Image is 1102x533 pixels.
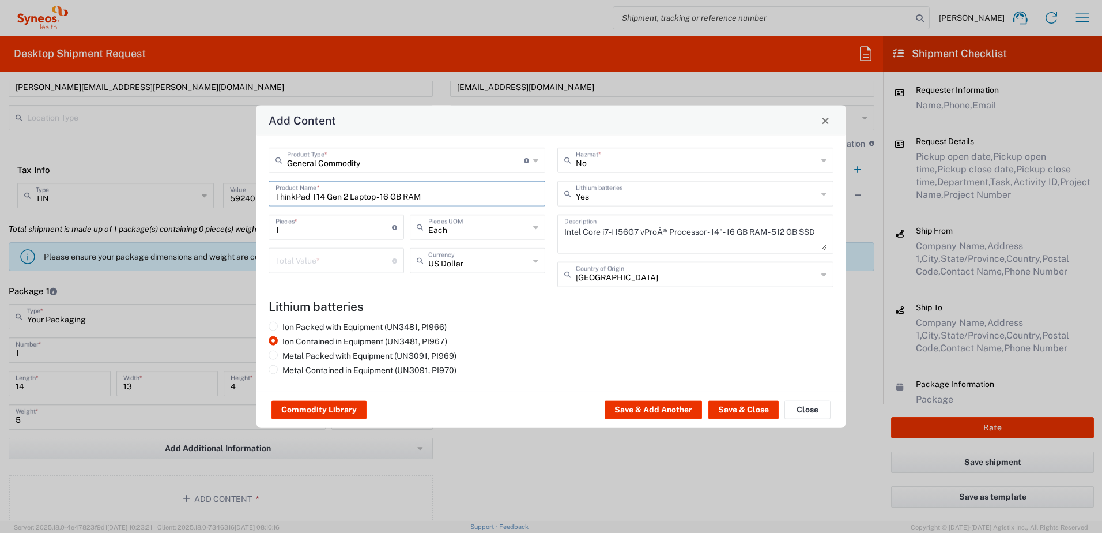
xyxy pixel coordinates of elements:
h4: Lithium batteries [269,299,833,314]
button: Close [784,401,831,419]
button: Close [817,112,833,129]
label: Metal Packed with Equipment (UN3091, PI969) [269,351,456,361]
label: Ion Packed with Equipment (UN3481, PI966) [269,322,447,332]
button: Save & Close [708,401,779,419]
button: Save & Add Another [605,401,702,419]
h4: Add Content [269,112,336,129]
label: Ion Contained in Equipment (UN3481, PI967) [269,336,447,347]
label: Metal Contained in Equipment (UN3091, PI970) [269,365,456,376]
button: Commodity Library [271,401,367,419]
